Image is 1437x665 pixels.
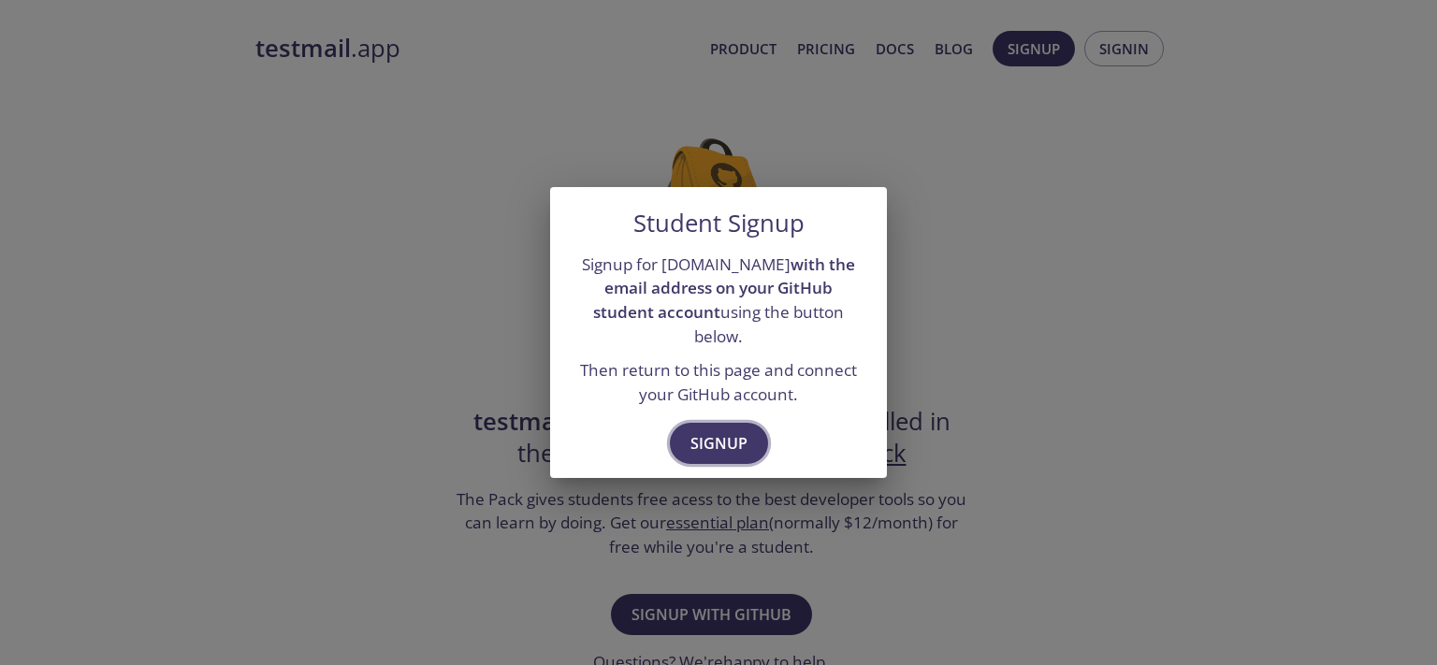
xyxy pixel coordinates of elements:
[573,358,864,406] p: Then return to this page and connect your GitHub account.
[593,253,855,323] strong: with the email address on your GitHub student account
[690,430,748,456] span: Signup
[573,253,864,349] p: Signup for [DOMAIN_NAME] using the button below.
[633,210,805,238] h5: Student Signup
[670,423,768,464] button: Signup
